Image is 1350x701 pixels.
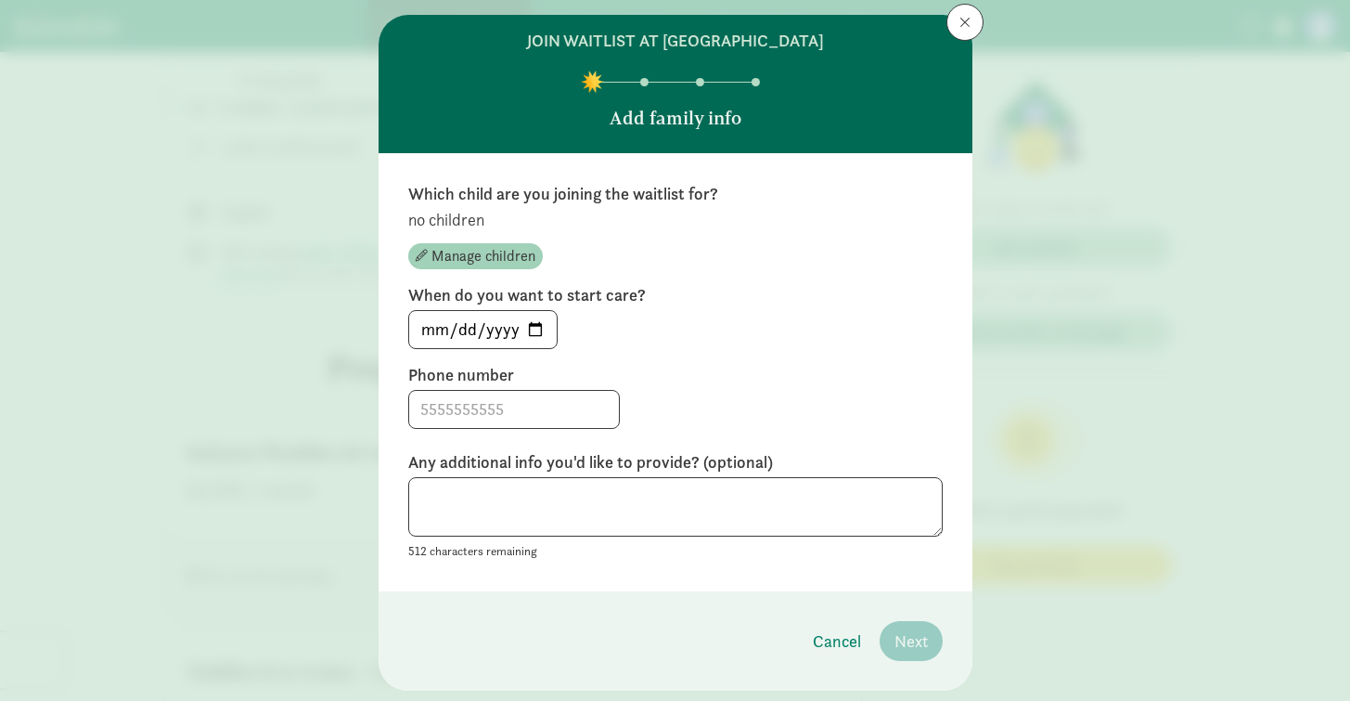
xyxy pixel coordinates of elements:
[431,245,535,267] span: Manage children
[408,243,543,269] button: Manage children
[408,364,943,386] label: Phone number
[880,621,943,661] button: Next
[610,105,741,131] p: Add family info
[813,629,861,654] span: Cancel
[408,183,943,205] label: Which child are you joining the waitlist for?
[894,629,928,654] span: Next
[798,621,876,661] button: Cancel
[408,543,537,559] small: 512 characters remaining
[409,391,619,428] input: 5555555555
[408,451,943,474] label: Any additional info you'd like to provide? (optional)
[527,30,824,52] h6: join waitlist at [GEOGRAPHIC_DATA]
[408,284,943,306] label: When do you want to start care?
[408,209,943,231] p: no children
